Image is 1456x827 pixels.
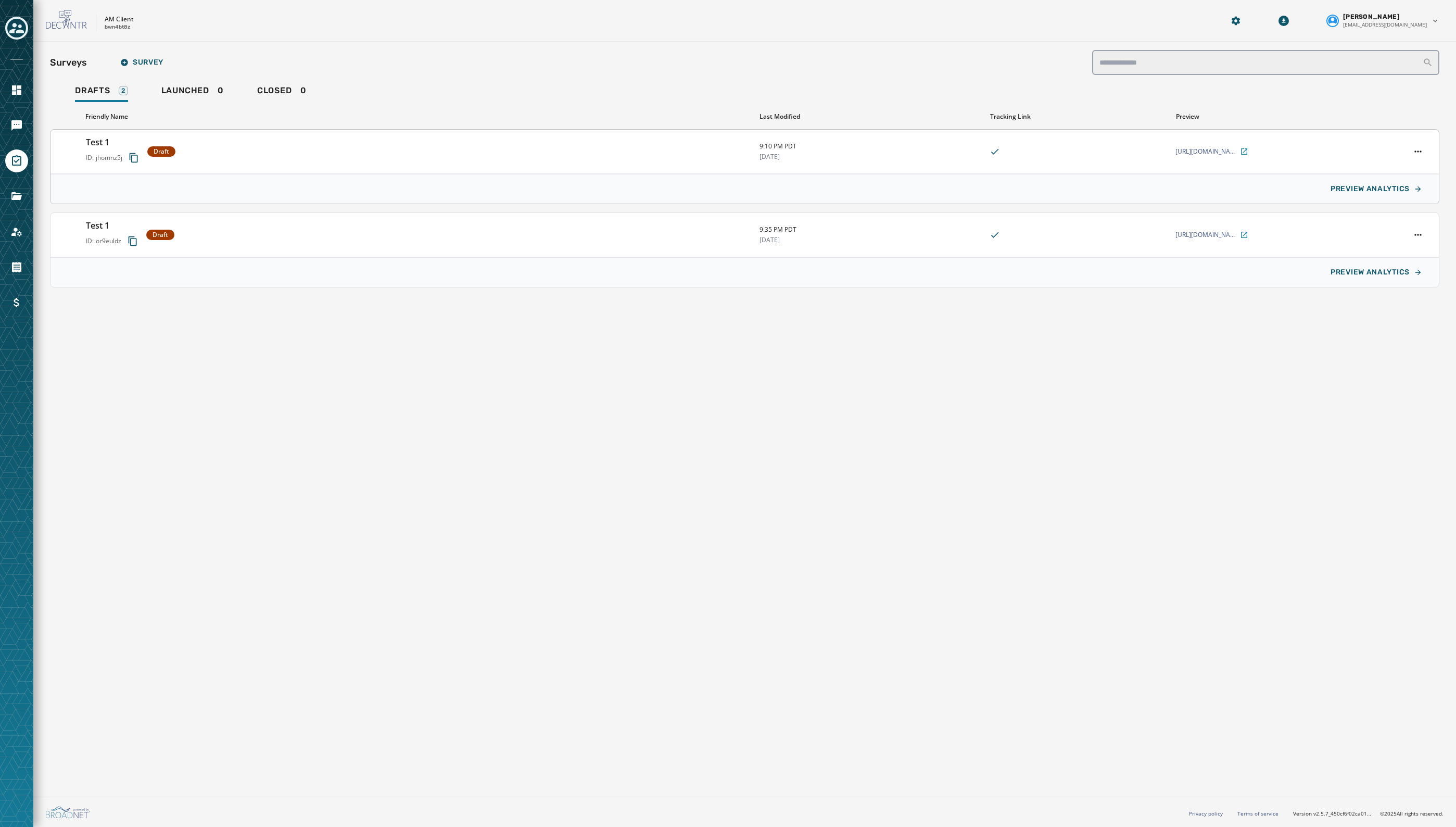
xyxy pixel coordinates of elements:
span: 9:10 PM PDT [759,142,981,151]
span: [URL][DOMAIN_NAME] [1175,147,1238,156]
a: Navigate to Surveys [5,149,28,172]
span: Launched [161,85,209,96]
div: 2 [119,86,128,95]
a: Navigate to Orders [5,256,28,279]
a: [URL][DOMAIN_NAME] [1175,147,1248,156]
h3: Test 1 [86,219,142,232]
a: Terms of service [1237,810,1278,817]
a: Privacy policy [1189,810,1223,817]
p: bwn4bt8z [105,23,130,31]
span: Draft [153,231,168,239]
a: Navigate to Account [5,220,28,243]
span: or9euldz [96,237,121,245]
span: [PERSON_NAME] [1343,12,1400,21]
a: Navigate to Home [5,79,28,102]
a: Navigate to Billing [5,291,28,314]
span: PREVIEW ANALYTICS [1331,268,1410,277]
span: v2.5.7_450cf6f02ca01d91e0dd0016ee612a244a52abf3 [1313,810,1372,818]
button: Manage global settings [1226,11,1245,30]
button: Copy survey ID to clipboard [123,232,142,250]
a: Navigate to Messaging [5,114,28,137]
a: Launched0 [153,80,232,104]
span: [URL][DOMAIN_NAME] [1175,231,1238,239]
button: PREVIEW ANALYTICS [1322,179,1430,199]
span: © 2025 All rights reserved. [1380,810,1444,817]
button: Survey [112,52,172,73]
button: Test 1 action menu [1411,144,1425,159]
span: [DATE] [759,236,981,244]
h2: Surveys [50,55,87,70]
a: Closed0 [249,80,315,104]
span: Draft [154,147,169,156]
a: Drafts2 [67,80,136,104]
div: 0 [257,85,307,102]
span: Version [1293,810,1372,818]
body: Rich Text Area [8,8,450,20]
button: Toggle account select drawer [5,17,28,40]
span: Closed [257,85,292,96]
h3: Test 1 [86,136,143,148]
span: Survey [120,58,163,67]
a: [URL][DOMAIN_NAME] [1175,231,1248,239]
div: 0 [161,85,224,102]
button: PREVIEW ANALYTICS [1322,262,1430,283]
button: Download Menu [1274,11,1293,30]
div: Friendly Name [85,112,751,121]
div: Last Modified [759,112,981,121]
button: Test 1 action menu [1411,228,1425,242]
a: Navigate to Files [5,185,28,208]
span: 9:35 PM PDT [759,225,981,234]
span: ID: [86,154,94,162]
span: jhomnz5j [96,154,122,162]
div: Preview [1176,112,1398,121]
p: AM Client [105,15,134,23]
span: PREVIEW ANALYTICS [1331,185,1410,193]
button: Copy survey ID to clipboard [124,148,143,167]
div: Tracking Link [990,112,1168,121]
span: [EMAIL_ADDRESS][DOMAIN_NAME] [1343,21,1427,29]
span: ID: [86,237,94,245]
button: User settings [1322,8,1444,33]
span: Drafts [75,85,110,96]
span: [DATE] [759,153,981,161]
